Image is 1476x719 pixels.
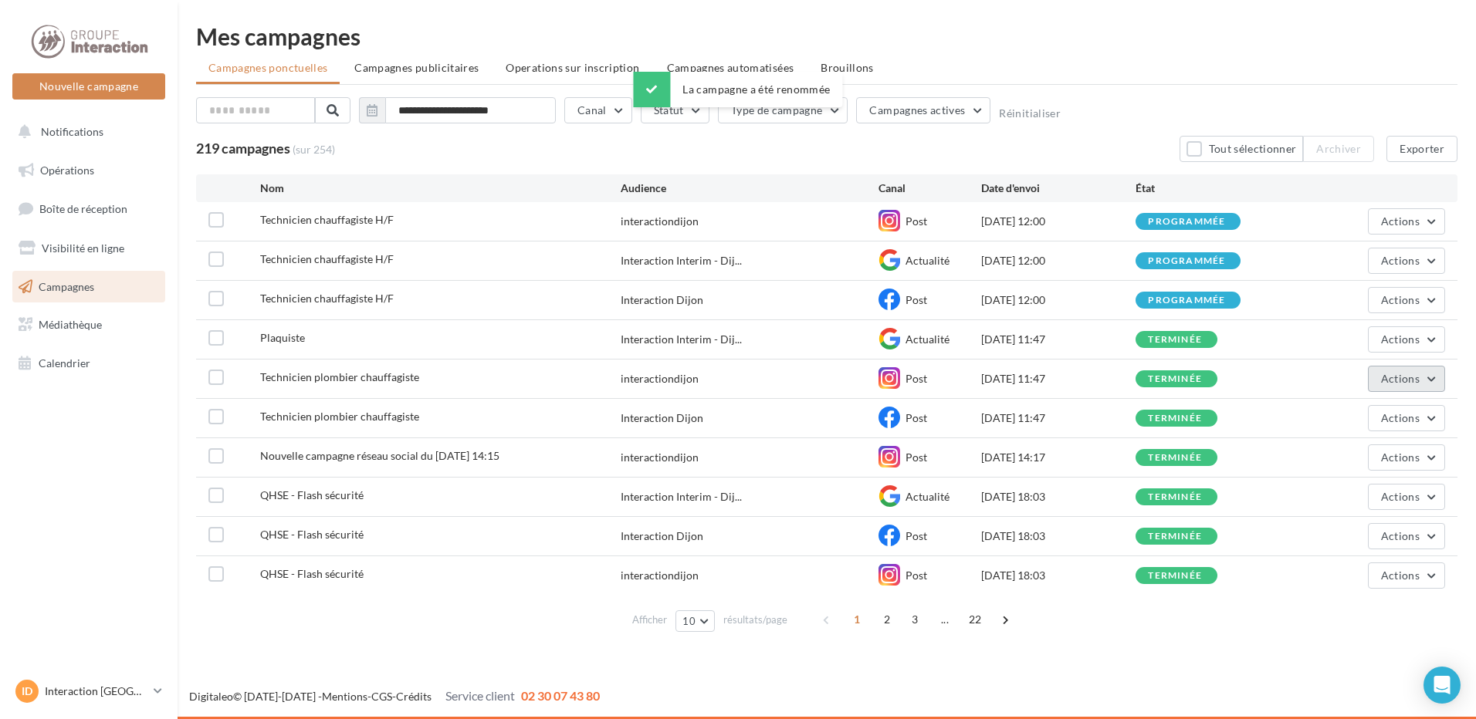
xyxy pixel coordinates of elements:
span: 10 [682,615,696,627]
span: Actualité [906,490,950,503]
a: Calendrier [9,347,168,380]
button: Actions [1368,208,1445,235]
button: Actions [1368,287,1445,313]
span: Actions [1381,451,1420,464]
div: terminée [1148,414,1202,424]
span: Campagnes actives [869,103,965,116]
span: Notifications [41,125,103,138]
button: Actions [1368,326,1445,353]
div: programmée [1148,295,1225,305]
span: Technicien chauffagiste H/F [260,292,394,305]
span: Interaction Interim - Dij... [621,253,742,268]
span: Actions [1381,372,1420,385]
button: Archiver [1303,136,1374,162]
span: 1 [845,607,869,632]
span: Post [906,451,927,464]
span: Campagnes automatisées [667,61,794,74]
span: QHSE - Flash sécurité [260,567,364,580]
div: programmée [1148,256,1225,266]
span: (sur 254) [293,142,335,157]
div: La campagne a été renommée [633,72,842,107]
p: Interaction [GEOGRAPHIC_DATA] [45,684,147,699]
span: 02 30 07 43 80 [521,688,600,703]
button: Actions [1368,248,1445,274]
span: Campagnes [39,279,94,292]
span: Actions [1381,529,1420,542]
div: Interaction Dijon [621,528,703,544]
a: Visibilité en ligne [9,232,168,265]
span: Calendrier [39,356,90,370]
button: Nouvelle campagne [12,73,165,100]
span: Technicien chauffagiste H/F [260,252,394,265]
a: ID Interaction [GEOGRAPHIC_DATA] [12,677,165,706]
span: Interaction Interim - Dij... [621,332,742,347]
button: Canal [564,97,632,123]
span: Technicien plombier chauffagiste [260,370,419,383]
div: Nom [260,181,621,196]
a: Boîte de réception [9,192,168,225]
span: QHSE - Flash sécurité [260,528,364,541]
span: Afficher [632,613,667,627]
button: Actions [1368,366,1445,392]
span: Post [906,214,927,228]
div: [DATE] 11:47 [981,332,1136,347]
span: 22 [963,607,988,632]
div: [DATE] 14:17 [981,450,1136,465]
span: résultats/page [723,613,787,627]
span: Post [906,372,927,385]
span: Campagnes publicitaires [354,61,479,74]
div: Open Intercom Messenger [1424,667,1461,704]
button: Actions [1368,484,1445,510]
div: Canal [878,181,981,196]
a: Médiathèque [9,309,168,341]
span: Interaction Interim - Dij... [621,489,742,505]
span: Technicien chauffagiste H/F [260,213,394,226]
button: Actions [1368,444,1445,471]
span: Boîte de réception [39,202,127,215]
div: État [1136,181,1290,196]
div: [DATE] 12:00 [981,253,1136,268]
button: Réinitialiser [999,107,1061,120]
span: Actions [1381,214,1420,228]
span: Operations sur inscription [506,61,639,74]
span: Actions [1381,569,1420,582]
span: Actions [1381,254,1420,267]
span: QHSE - Flash sécurité [260,488,364,501]
div: [DATE] 11:47 [981,371,1136,387]
div: programmée [1148,217,1225,227]
button: Exporter [1386,136,1457,162]
div: [DATE] 11:47 [981,410,1136,426]
span: Visibilité en ligne [42,241,124,255]
div: Audience [621,181,878,196]
button: 10 [675,610,715,632]
div: terminée [1148,532,1202,542]
span: Nouvelle campagne réseau social du 01-10-2025 14:15 [260,449,499,462]
span: Technicien plombier chauffagiste [260,410,419,423]
div: Interaction Dijon [621,410,703,426]
div: terminée [1148,374,1202,384]
span: Actualité [906,332,950,346]
a: Crédits [396,690,432,703]
span: ID [22,684,32,699]
div: Interaction Dijon [621,292,703,308]
span: Actualité [906,254,950,267]
span: Opérations [40,164,94,177]
span: 219 campagnes [196,140,290,157]
a: Mentions [322,690,367,703]
span: © [DATE]-[DATE] - - - [189,690,600,703]
a: Campagnes [9,271,168,303]
span: Actions [1381,293,1420,306]
div: interactiondijon [621,450,699,465]
button: Actions [1368,562,1445,589]
span: Post [906,569,927,582]
div: interactiondijon [621,371,699,387]
span: Post [906,529,927,542]
div: interactiondijon [621,568,699,583]
a: Opérations [9,154,168,187]
span: ... [933,607,957,632]
div: Date d'envoi [981,181,1136,196]
button: Actions [1368,523,1445,549]
div: [DATE] 12:00 [981,214,1136,229]
span: 3 [902,607,927,632]
a: Digitaleo [189,690,233,703]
